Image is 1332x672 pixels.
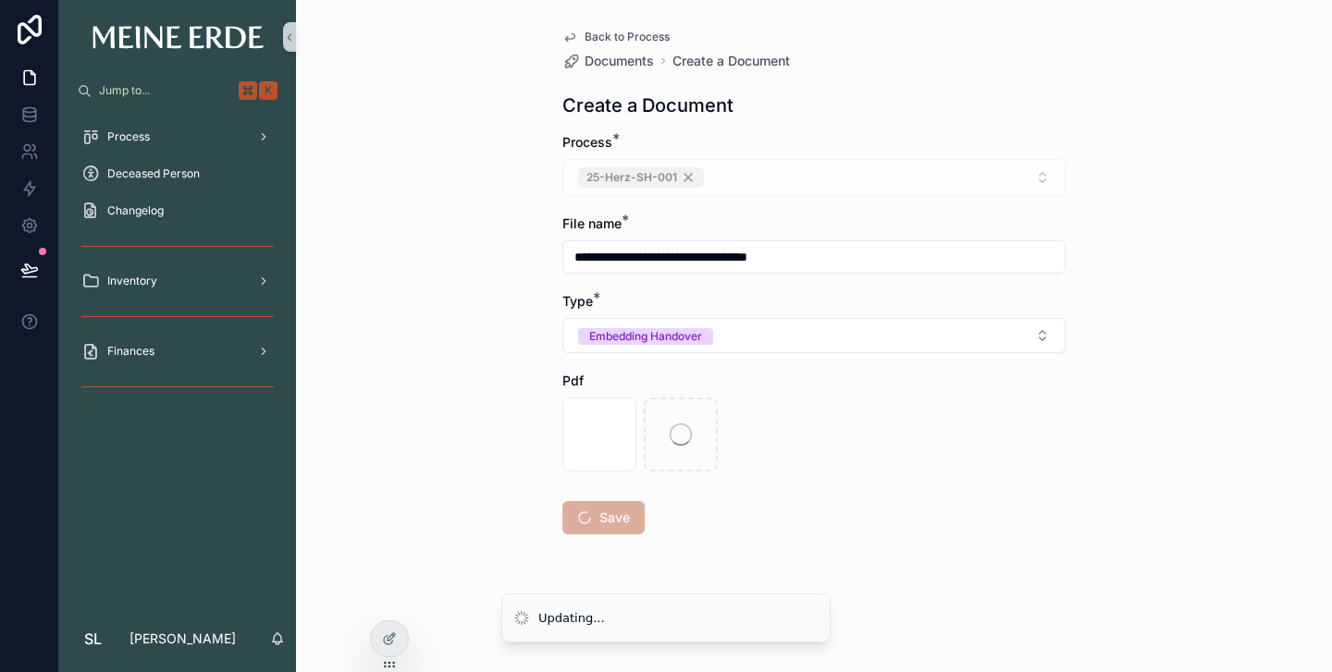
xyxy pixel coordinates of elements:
[70,157,285,190] a: Deceased Person
[672,52,790,70] a: Create a Document
[261,83,276,98] span: K
[107,166,200,181] span: Deceased Person
[562,373,584,388] span: Pdf
[70,335,285,368] a: Finances
[92,26,264,49] img: App logo
[562,30,670,44] a: Back to Process
[562,318,1066,353] button: Select Button
[70,194,285,227] a: Changelog
[70,74,285,107] button: Jump to...K
[129,629,236,648] p: [PERSON_NAME]
[84,628,102,650] span: SL
[562,52,654,70] a: Documents
[585,30,670,44] span: Back to Process
[589,328,702,345] div: Embedding Handover
[59,107,296,425] div: scrollable content
[585,52,654,70] span: Documents
[562,293,593,309] span: Type
[538,609,605,628] div: Updating...
[70,120,285,153] a: Process
[107,203,164,218] span: Changelog
[562,215,622,231] span: File name
[107,129,150,144] span: Process
[2,89,35,122] iframe: Spotlight
[562,92,734,118] h1: Create a Document
[99,83,231,98] span: Jump to...
[562,134,612,150] span: Process
[107,344,154,359] span: Finances
[107,274,157,288] span: Inventory
[70,264,285,298] a: Inventory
